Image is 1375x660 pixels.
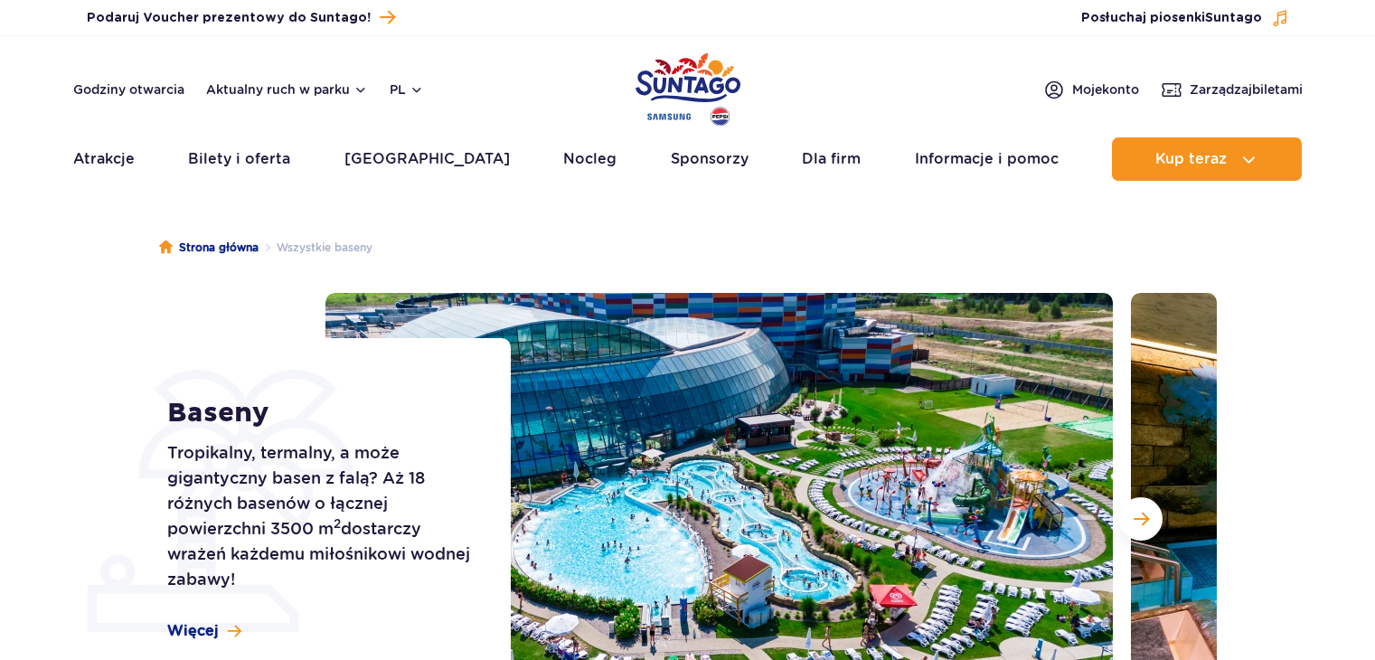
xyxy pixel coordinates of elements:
[1072,80,1139,99] span: Moje konto
[167,621,241,641] a: Więcej
[159,239,259,257] a: Strona główna
[1112,137,1302,181] button: Kup teraz
[915,137,1059,181] a: Informacje i pomoc
[167,397,470,429] h1: Baseny
[636,45,740,128] a: Park of Poland
[344,137,510,181] a: [GEOGRAPHIC_DATA]
[390,80,424,99] button: pl
[1081,9,1289,27] button: Posłuchaj piosenkiSuntago
[73,137,135,181] a: Atrakcje
[188,137,290,181] a: Bilety i oferta
[259,239,372,257] li: Wszystkie baseny
[87,9,371,27] span: Podaruj Voucher prezentowy do Suntago!
[334,516,341,531] sup: 2
[167,440,470,592] p: Tropikalny, termalny, a może gigantyczny basen z falą? Aż 18 różnych basenów o łącznej powierzchn...
[671,137,749,181] a: Sponsorzy
[206,82,368,97] button: Aktualny ruch w parku
[1161,79,1303,100] a: Zarządzajbiletami
[802,137,861,181] a: Dla firm
[1043,79,1139,100] a: Mojekonto
[167,621,219,641] span: Więcej
[1081,9,1262,27] span: Posłuchaj piosenki
[563,137,617,181] a: Nocleg
[1190,80,1303,99] span: Zarządzaj biletami
[1205,12,1262,24] span: Suntago
[1155,151,1227,167] span: Kup teraz
[1119,497,1163,541] button: Następny slajd
[87,5,395,30] a: Podaruj Voucher prezentowy do Suntago!
[73,80,184,99] a: Godziny otwarcia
